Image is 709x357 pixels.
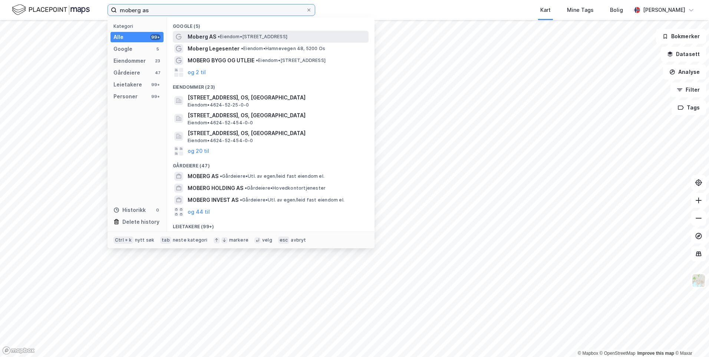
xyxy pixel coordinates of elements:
div: markere [229,237,248,243]
div: 99+ [150,34,161,40]
div: 0 [155,207,161,213]
span: Eiendom • 4624-52-25-0-0 [188,102,249,108]
div: Eiendommer [113,56,146,65]
div: Eiendommer (23) [167,78,375,92]
div: 23 [155,58,161,64]
a: Improve this map [637,351,674,356]
div: esc [278,236,290,244]
span: Moberg Legesenter [188,44,240,53]
button: og 2 til [188,68,206,77]
span: Moberg AS [188,32,216,41]
span: Gårdeiere • Utl. av egen/leid fast eiendom el. [220,173,324,179]
div: 47 [155,70,161,76]
span: [STREET_ADDRESS], OS, [GEOGRAPHIC_DATA] [188,111,366,120]
img: Z [692,274,706,288]
span: Gårdeiere • Utl. av egen/leid fast eiendom el. [240,197,344,203]
div: Mine Tags [567,6,594,14]
div: Google (5) [167,17,375,31]
span: Eiendom • 4624-52-454-0-0 [188,120,253,126]
img: logo.f888ab2527a4732fd821a326f86c7f29.svg [12,3,90,16]
a: Mapbox [578,351,598,356]
span: Eiendom • 4624-52-454-0-0 [188,138,253,144]
span: Eiendom • [STREET_ADDRESS] [218,34,287,40]
div: Gårdeiere (47) [167,157,375,170]
span: • [220,173,222,179]
span: MOBERG INVEST AS [188,196,238,204]
div: Delete history [122,217,159,226]
span: [STREET_ADDRESS], OS, [GEOGRAPHIC_DATA] [188,93,366,102]
span: MOBERG AS [188,172,218,181]
span: • [218,34,220,39]
span: • [241,46,243,51]
div: Gårdeiere [113,68,140,77]
div: Ctrl + k [113,236,133,244]
span: MOBERG HOLDING AS [188,184,243,193]
div: 99+ [150,82,161,88]
div: Personer [113,92,138,101]
div: Historikk [113,206,146,214]
a: OpenStreetMap [600,351,636,356]
div: Google [113,45,132,53]
button: Bokmerker [656,29,706,44]
button: Filter [670,82,706,97]
input: Søk på adresse, matrikkel, gårdeiere, leietakere eller personer [117,4,306,16]
div: Alle [113,33,123,42]
div: [PERSON_NAME] [643,6,685,14]
div: velg [262,237,272,243]
div: nytt søk [135,237,155,243]
div: avbryt [291,237,306,243]
span: Gårdeiere • Hovedkontortjenester [245,185,326,191]
span: • [245,185,247,191]
span: • [256,58,258,63]
div: neste kategori [173,237,208,243]
div: tab [160,236,171,244]
iframe: Chat Widget [672,321,709,357]
div: 99+ [150,94,161,99]
div: 5 [155,46,161,52]
div: Bolig [610,6,623,14]
a: Mapbox homepage [2,346,35,355]
span: [STREET_ADDRESS], OS, [GEOGRAPHIC_DATA] [188,129,366,138]
button: Tags [672,100,706,115]
button: Datasett [661,47,706,62]
span: • [240,197,242,203]
span: MOBERG BYGG OG UTLEIE [188,56,254,65]
div: Leietakere [113,80,142,89]
button: Analyse [663,65,706,79]
button: og 44 til [188,207,210,216]
div: Kart [540,6,551,14]
div: Leietakere (99+) [167,218,375,231]
div: Kategori [113,23,164,29]
span: Eiendom • Hamnevegen 48, 5200 Os [241,46,325,52]
button: og 20 til [188,147,209,155]
span: Eiendom • [STREET_ADDRESS] [256,58,326,63]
